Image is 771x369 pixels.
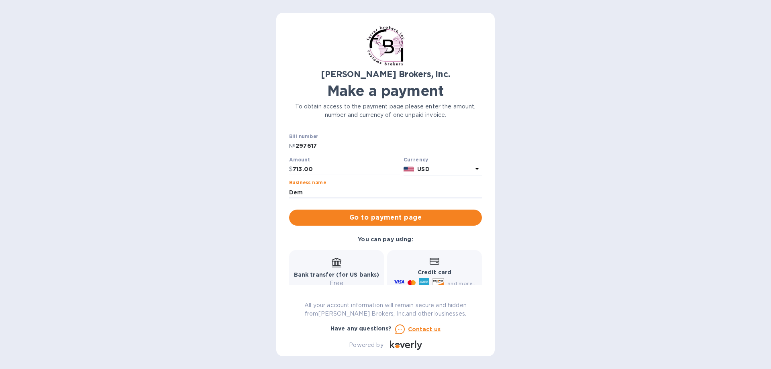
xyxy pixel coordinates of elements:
b: Bank transfer (for US banks) [294,271,379,278]
p: Powered by [349,341,383,349]
span: and more... [447,280,477,286]
p: All your account information will remain secure and hidden from [PERSON_NAME] Brokers, Inc. and o... [289,301,482,318]
input: Enter business name [289,186,482,198]
b: Have any questions? [330,325,392,332]
p: Free [294,279,379,287]
b: [PERSON_NAME] Brokers, Inc. [321,69,450,79]
b: USD [417,166,429,172]
b: Currency [404,157,428,163]
button: Go to payment page [289,210,482,226]
label: Bill number [289,135,318,139]
input: 0.00 [293,163,400,175]
p: To obtain access to the payment page please enter the amount, number and currency of one unpaid i... [289,102,482,119]
input: Enter bill number [296,140,482,152]
b: You can pay using: [358,236,413,243]
label: Amount [289,157,310,162]
img: USD [404,167,414,172]
u: Contact us [408,326,441,332]
h1: Make a payment [289,82,482,99]
b: Credit card [418,269,451,275]
label: Business name [289,181,326,186]
p: $ [289,165,293,173]
p: № [289,142,296,150]
span: Go to payment page [296,213,475,222]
